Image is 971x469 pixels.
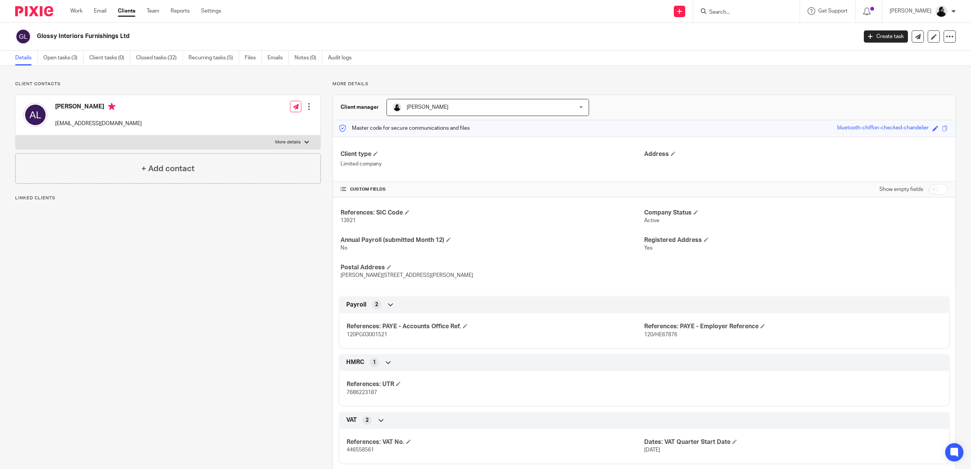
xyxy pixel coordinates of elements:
[346,301,366,309] span: Payroll
[15,6,53,16] img: Pixie
[347,390,377,395] span: 7686223187
[644,332,677,337] span: 120/HE67876
[141,163,195,175] h4: + Add contact
[935,5,947,17] img: PHOTO-2023-03-20-11-06-28%203.jpg
[245,51,262,65] a: Files
[136,51,183,65] a: Closed tasks (32)
[341,245,347,251] span: No
[43,51,84,65] a: Open tasks (3)
[879,186,923,193] label: Show empty fields
[275,139,301,145] p: More details
[341,236,644,244] h4: Annual Payroll (submitted Month 12)
[341,103,379,111] h3: Client manager
[188,51,239,65] a: Recurring tasks (5)
[837,124,929,133] div: bluetooth-chiffon-checked-chandelier
[644,323,942,331] h4: References: PAYE - Employer Reference
[94,7,106,15] a: Email
[341,273,473,278] span: [PERSON_NAME][STREET_ADDRESS][PERSON_NAME]
[366,417,369,424] span: 2
[818,8,847,14] span: Get Support
[15,195,321,201] p: Linked clients
[346,416,357,424] span: VAT
[15,81,321,87] p: Client contacts
[644,447,660,453] span: [DATE]
[89,51,130,65] a: Client tasks (0)
[118,7,135,15] a: Clients
[644,236,948,244] h4: Registered Address
[375,301,378,308] span: 2
[15,29,31,45] img: svg%3E
[341,186,644,192] h4: CUSTOM FIELDS
[341,160,644,168] p: Limited company
[171,7,190,15] a: Reports
[644,438,942,446] h4: Dates: VAT Quarter Start Date
[346,358,364,366] span: HMRC
[37,32,689,40] h2: Glossy Interiors Furnishings Ltd
[147,7,159,15] a: Team
[341,150,644,158] h4: Client type
[347,447,374,453] span: 446558561
[15,51,38,65] a: Details
[393,103,402,112] img: PHOTO-2023-03-20-11-06-28%203.jpg
[108,103,116,110] i: Primary
[407,105,448,110] span: [PERSON_NAME]
[333,81,956,87] p: More details
[373,359,376,366] span: 1
[339,124,470,132] p: Master code for secure communications and files
[347,323,644,331] h4: References: PAYE - Accounts Office Ref.
[341,218,356,223] span: 13921
[347,332,387,337] span: 120PG03001521
[644,150,948,158] h4: Address
[201,7,221,15] a: Settings
[644,245,653,251] span: Yes
[890,7,931,15] p: [PERSON_NAME]
[644,209,948,217] h4: Company Status
[295,51,322,65] a: Notes (0)
[341,264,644,272] h4: Postal Address
[268,51,289,65] a: Emails
[644,218,659,223] span: Active
[328,51,357,65] a: Audit logs
[70,7,82,15] a: Work
[708,9,777,16] input: Search
[23,103,48,127] img: svg%3E
[55,120,142,127] p: [EMAIL_ADDRESS][DOMAIN_NAME]
[341,209,644,217] h4: References: SIC Code
[55,103,142,112] h4: [PERSON_NAME]
[347,438,644,446] h4: References: VAT No.
[864,30,908,43] a: Create task
[347,380,644,388] h4: References: UTR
